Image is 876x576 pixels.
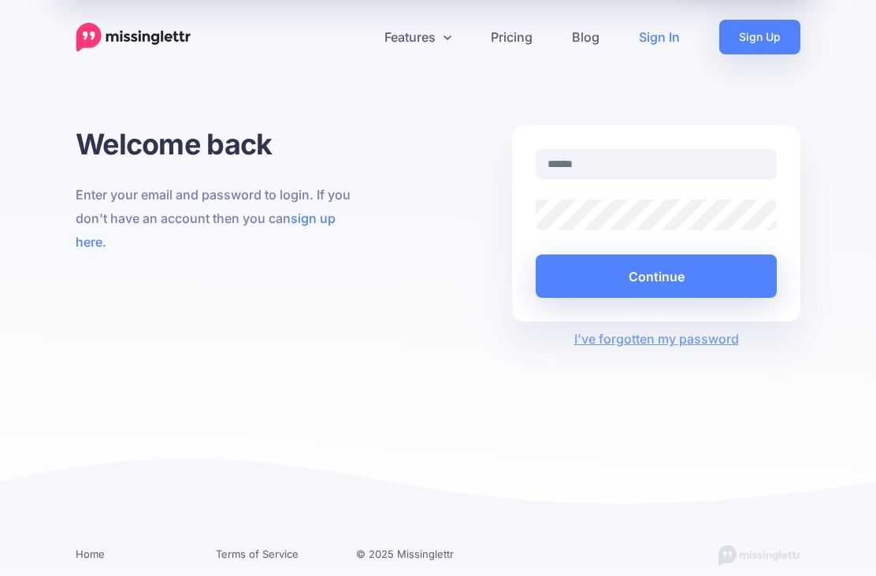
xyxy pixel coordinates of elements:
[365,20,471,54] a: Features
[619,20,700,54] a: Sign In
[356,545,473,563] li: © 2025 Missinglettr
[552,20,619,54] a: Blog
[574,331,739,347] a: I've forgotten my password
[216,548,299,560] a: Terms of Service
[76,548,105,560] a: Home
[76,183,364,254] p: Enter your email and password to login. If you don't have an account then you can .
[719,20,800,54] a: Sign Up
[536,255,777,298] button: Continue
[471,20,552,54] a: Pricing
[76,125,364,163] h1: Welcome back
